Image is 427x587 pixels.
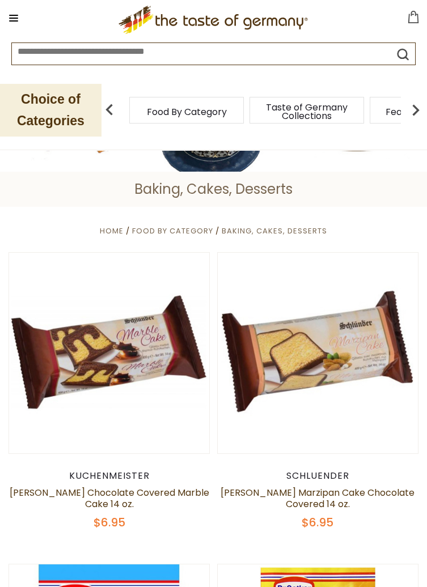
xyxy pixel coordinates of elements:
[217,470,418,482] div: Schluender
[9,470,210,482] div: Kuchenmeister
[221,486,415,511] a: [PERSON_NAME] Marzipan Cake Chocolate Covered 14 oz.
[9,253,209,453] img: Schluender Chocolate Covered Marble Cake 14 oz.
[218,253,418,453] img: Schluender Marzipan Cake Chocolate Covered 14 oz.
[100,226,124,236] a: Home
[10,486,209,511] a: [PERSON_NAME] Chocolate Covered Marble Cake 14 oz.
[94,514,125,530] span: $6.95
[98,99,121,121] img: previous arrow
[404,99,427,121] img: next arrow
[132,226,213,236] a: Food By Category
[147,108,227,116] a: Food By Category
[302,514,333,530] span: $6.95
[261,103,352,120] a: Taste of Germany Collections
[222,226,327,236] a: Baking, Cakes, Desserts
